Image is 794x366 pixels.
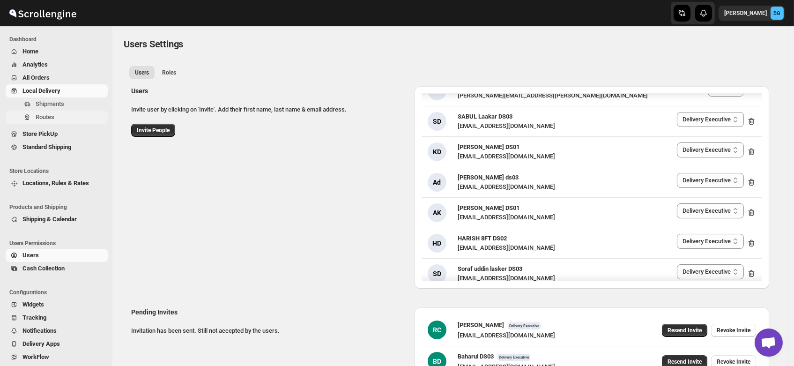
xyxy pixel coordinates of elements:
[755,329,783,357] div: Open chat
[428,234,446,253] div: HD
[36,113,54,120] span: Routes
[9,239,108,247] span: Users Permissions
[22,301,44,308] span: Widgets
[129,66,155,79] button: All customers
[774,10,781,16] text: BG
[6,249,108,262] button: Users
[711,324,756,337] button: Revoke Invite
[22,265,65,272] span: Cash Collection
[131,105,407,114] p: Invite user by clicking on 'Invite'. Add their first name, last name & email address.
[6,177,108,190] button: Locations, Rules & Rates
[22,353,49,360] span: WorkFlow
[22,340,60,347] span: Delivery Apps
[458,265,522,272] span: Soraf uddin lasker DS03
[22,314,46,321] span: Tracking
[458,213,555,222] div: [EMAIL_ADDRESS][DOMAIN_NAME]
[458,204,519,211] span: [PERSON_NAME] DS01
[458,113,512,120] span: SABUL Laakar DS03
[458,353,494,360] span: Baharul DS03
[771,7,784,20] span: Brajesh Giri
[458,91,648,100] div: [PERSON_NAME][EMAIL_ADDRESS][PERSON_NAME][DOMAIN_NAME]
[22,327,57,334] span: Notifications
[6,324,108,337] button: Notifications
[7,1,78,25] img: ScrollEngine
[458,243,555,253] div: [EMAIL_ADDRESS][DOMAIN_NAME]
[6,262,108,275] button: Cash Collection
[717,327,750,334] span: Revoke Invite
[131,124,175,137] button: Invite People
[428,203,446,222] div: AK
[497,354,530,361] span: Delivery Executive
[6,45,108,58] button: Home
[131,307,407,317] h2: Pending Invites
[9,203,108,211] span: Products and Shipping
[6,97,108,111] button: Shipments
[124,38,183,50] span: Users Settings
[458,143,519,150] span: [PERSON_NAME] DS01
[428,142,446,161] div: KD
[131,326,407,336] p: Invitation has been sent. Still not accepted by the users.
[508,322,541,329] span: Delivery Executive
[9,36,108,43] span: Dashboard
[162,69,176,76] span: Roles
[428,173,446,192] div: Ad
[428,112,446,131] div: SD
[6,311,108,324] button: Tracking
[6,71,108,84] button: All Orders
[428,264,446,283] div: SD
[22,130,58,137] span: Store PickUp
[724,9,767,17] p: [PERSON_NAME]
[22,61,48,68] span: Analytics
[9,167,108,175] span: Store Locations
[6,337,108,351] button: Delivery Apps
[668,327,702,334] span: Resend Invite
[22,252,39,259] span: Users
[135,69,149,76] span: Users
[458,121,555,131] div: [EMAIL_ADDRESS][DOMAIN_NAME]
[458,152,555,161] div: [EMAIL_ADDRESS][DOMAIN_NAME]
[6,213,108,226] button: Shipping & Calendar
[6,111,108,124] button: Routes
[458,174,519,181] span: [PERSON_NAME] ds03
[458,182,555,192] div: [EMAIL_ADDRESS][DOMAIN_NAME]
[22,48,38,55] span: Home
[668,358,702,366] span: Resend Invite
[458,274,555,283] div: [EMAIL_ADDRESS][DOMAIN_NAME]
[662,324,707,337] button: Resend Invite
[131,86,407,96] h2: Users
[22,179,89,187] span: Locations, Rules & Rates
[458,331,555,340] div: [EMAIL_ADDRESS][DOMAIN_NAME]
[22,74,50,81] span: All Orders
[6,351,108,364] button: WorkFlow
[22,87,60,94] span: Local Delivery
[719,6,785,21] button: User menu
[458,235,507,242] span: HARISH 8FT DS02
[137,127,170,134] span: Invite People
[22,143,71,150] span: Standard Shipping
[6,298,108,311] button: Widgets
[458,321,504,329] span: [PERSON_NAME]
[6,58,108,71] button: Analytics
[428,321,446,339] div: RC
[9,289,108,296] span: Configurations
[22,216,77,223] span: Shipping & Calendar
[36,100,64,107] span: Shipments
[717,358,750,366] span: Revoke Invite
